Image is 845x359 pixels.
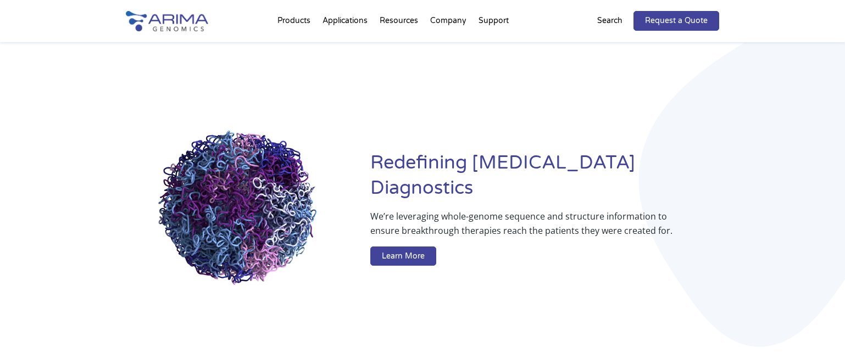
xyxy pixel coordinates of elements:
[370,246,436,266] a: Learn More
[370,150,719,209] h1: Redefining [MEDICAL_DATA] Diagnostics
[597,14,622,28] p: Search
[790,306,845,359] iframe: Chat Widget
[126,11,208,31] img: Arima-Genomics-logo
[633,11,719,31] a: Request a Quote
[370,209,675,246] p: We’re leveraging whole-genome sequence and structure information to ensure breakthrough therapies...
